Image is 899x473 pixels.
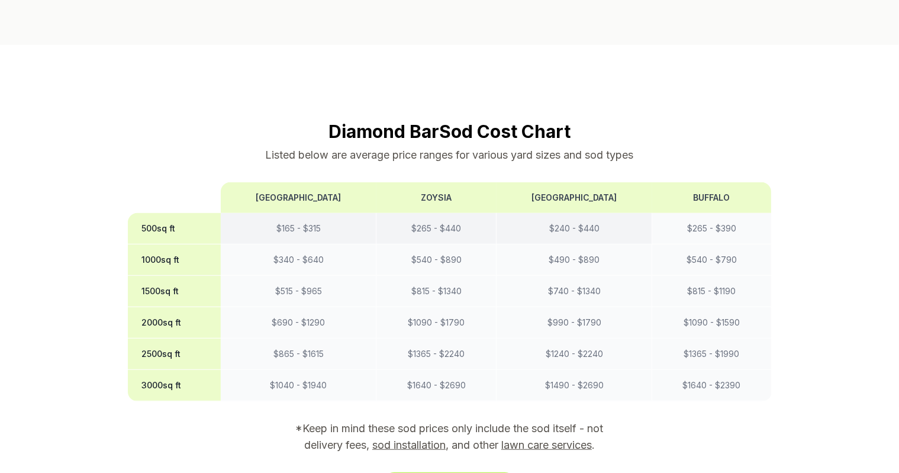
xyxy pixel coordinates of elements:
th: 2500 sq ft [128,339,221,370]
td: $ 265 - $ 440 [376,213,497,244]
th: [GEOGRAPHIC_DATA] [221,182,376,213]
th: 2000 sq ft [128,307,221,339]
th: 3000 sq ft [128,370,221,401]
td: $ 815 - $ 1190 [652,276,771,307]
td: $ 490 - $ 890 [497,244,652,276]
h2: Diamond Bar Sod Cost Chart [128,121,772,142]
p: *Keep in mind these sod prices only include the sod itself - not delivery fees, , and other . [279,420,620,453]
td: $ 1040 - $ 1940 [221,370,376,401]
th: Zoysia [376,182,497,213]
th: [GEOGRAPHIC_DATA] [497,182,652,213]
td: $ 240 - $ 440 [497,213,652,244]
td: $ 1365 - $ 2240 [376,339,497,370]
td: $ 815 - $ 1340 [376,276,497,307]
td: $ 1490 - $ 2690 [497,370,652,401]
td: $ 1640 - $ 2390 [652,370,771,401]
td: $ 1365 - $ 1990 [652,339,771,370]
td: $ 865 - $ 1615 [221,339,376,370]
td: $ 740 - $ 1340 [497,276,652,307]
th: 1000 sq ft [128,244,221,276]
th: 1500 sq ft [128,276,221,307]
td: $ 540 - $ 890 [376,244,497,276]
th: 500 sq ft [128,213,221,244]
td: $ 165 - $ 315 [221,213,376,244]
th: Buffalo [652,182,771,213]
td: $ 1090 - $ 1590 [652,307,771,339]
td: $ 340 - $ 640 [221,244,376,276]
td: $ 265 - $ 390 [652,213,771,244]
td: $ 1240 - $ 2240 [497,339,652,370]
td: $ 690 - $ 1290 [221,307,376,339]
td: $ 540 - $ 790 [652,244,771,276]
td: $ 1090 - $ 1790 [376,307,497,339]
a: sod installation [372,439,446,451]
td: $ 990 - $ 1790 [497,307,652,339]
a: lawn care services [501,439,592,451]
p: Listed below are average price ranges for various yard sizes and sod types [128,147,772,163]
td: $ 515 - $ 965 [221,276,376,307]
td: $ 1640 - $ 2690 [376,370,497,401]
